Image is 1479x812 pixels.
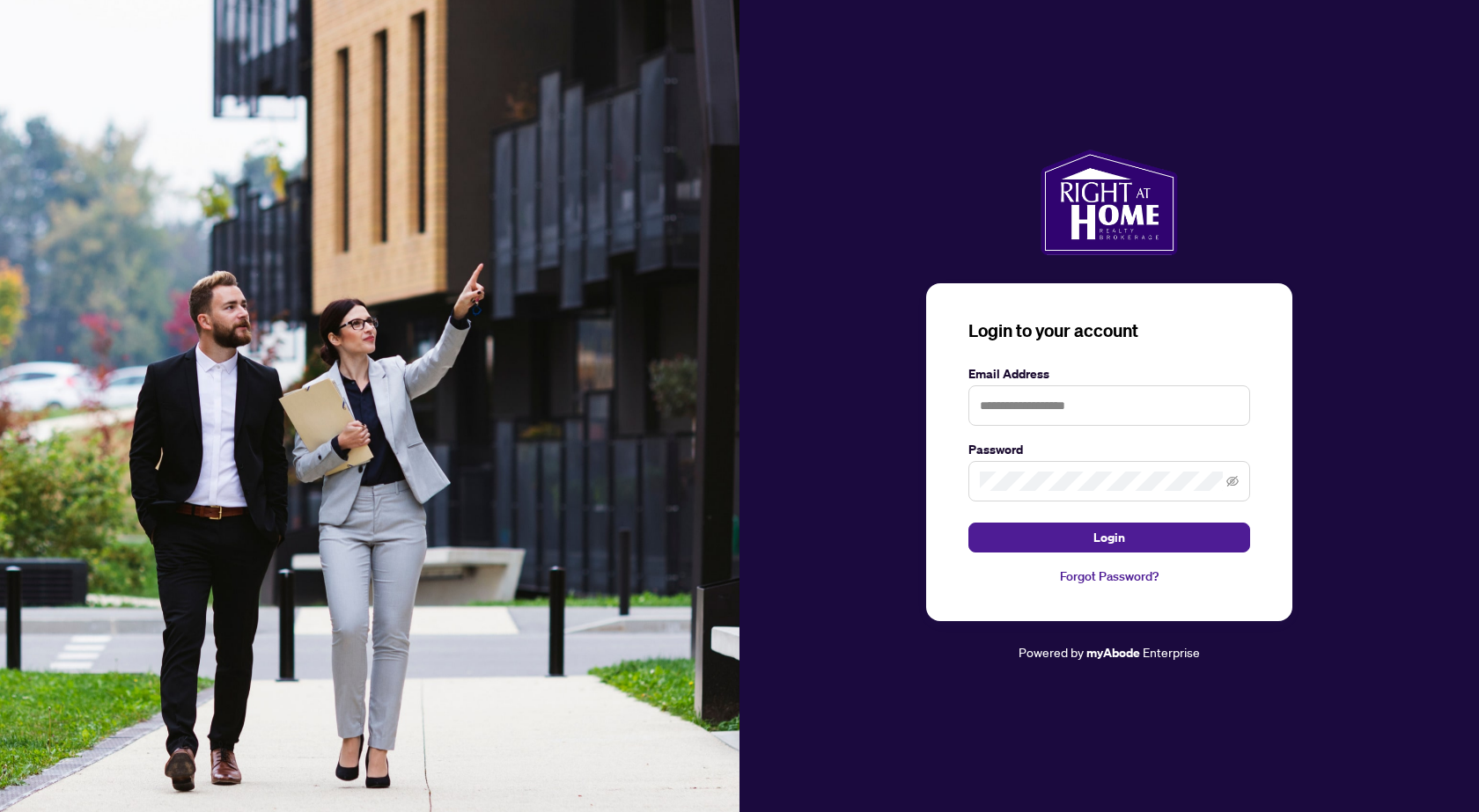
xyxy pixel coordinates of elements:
label: Email Address [968,364,1250,384]
span: Login [1093,523,1125,552]
span: Enterprise [1143,644,1200,660]
h3: Login to your account [968,318,1250,343]
span: Powered by [1019,644,1084,660]
span: eye-invisible [1226,475,1239,487]
label: Password [968,440,1250,459]
a: myAbode [1086,643,1140,662]
a: Forgot Password? [968,567,1250,586]
img: ma-logo [1041,150,1177,255]
button: Login [968,523,1250,552]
